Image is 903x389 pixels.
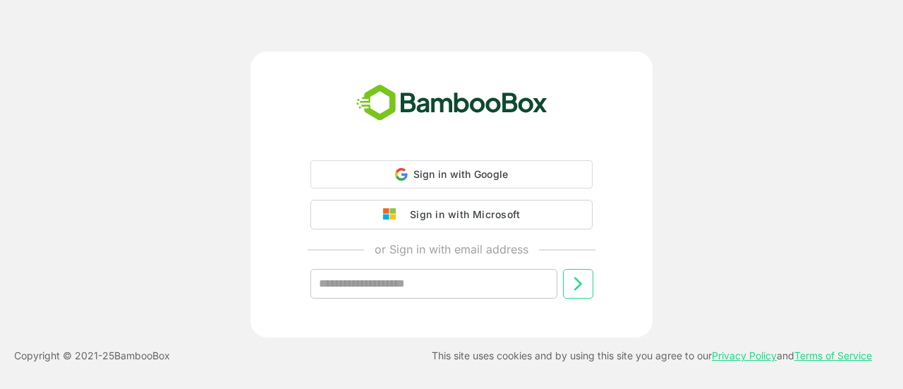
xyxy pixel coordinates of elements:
div: Sign in with Google [310,160,593,188]
div: Sign in with Microsoft [403,205,520,224]
img: google [383,208,403,221]
a: Privacy Policy [712,349,777,361]
span: Sign in with Google [413,168,509,180]
a: Terms of Service [794,349,872,361]
p: This site uses cookies and by using this site you agree to our and [432,347,872,364]
img: bamboobox [349,80,555,126]
button: Sign in with Microsoft [310,200,593,229]
p: Copyright © 2021- 25 BambooBox [14,347,170,364]
p: or Sign in with email address [375,241,528,258]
